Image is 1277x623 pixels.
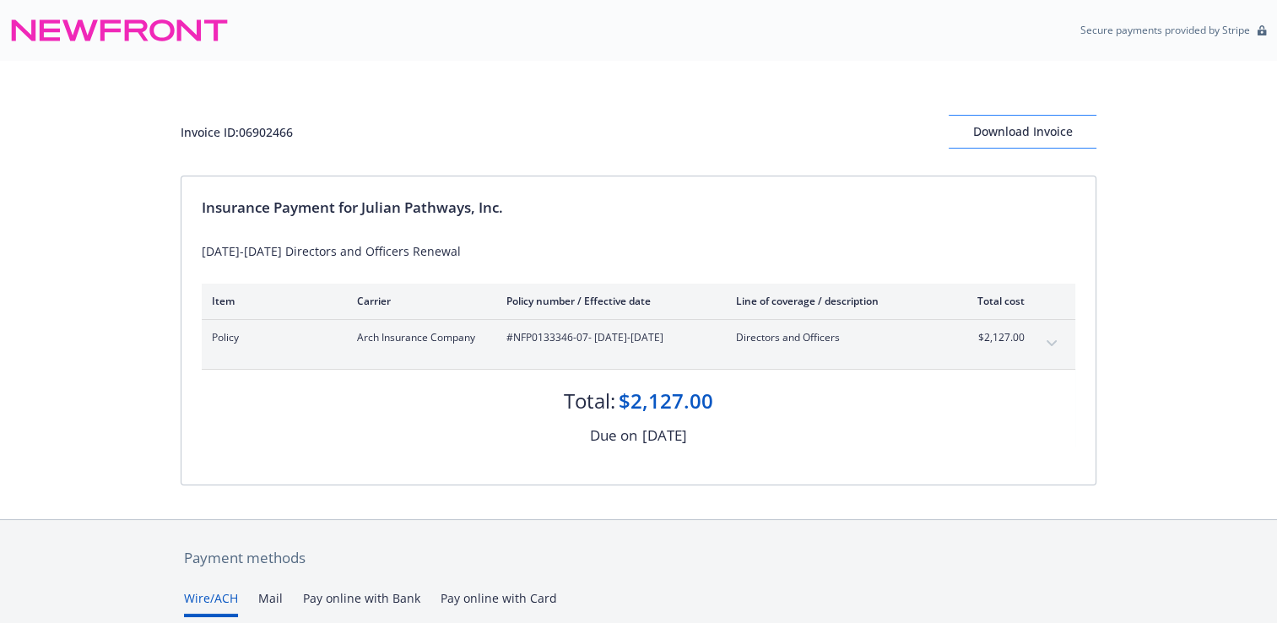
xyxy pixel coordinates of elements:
div: Download Invoice [949,116,1096,148]
button: Wire/ACH [184,589,238,617]
div: [DATE] [642,425,687,447]
span: #NFP0133346-07 - [DATE]-[DATE] [506,330,709,345]
div: Policy number / Effective date [506,294,709,308]
span: $2,127.00 [961,330,1025,345]
span: Directors and Officers [736,330,934,345]
div: Payment methods [184,547,1093,569]
span: Policy [212,330,330,345]
p: Secure payments provided by Stripe [1080,23,1250,37]
div: PolicyArch Insurance Company#NFP0133346-07- [DATE]-[DATE]Directors and Officers$2,127.00expand co... [202,320,1075,369]
div: Invoice ID: 06902466 [181,123,293,141]
button: expand content [1038,330,1065,357]
button: Download Invoice [949,115,1096,149]
button: Mail [258,589,283,617]
div: Carrier [357,294,479,308]
span: Arch Insurance Company [357,330,479,345]
div: Line of coverage / description [736,294,934,308]
button: Pay online with Card [441,589,557,617]
div: $2,127.00 [619,387,713,415]
div: Total: [564,387,615,415]
div: Total cost [961,294,1025,308]
div: Due on [590,425,637,447]
div: [DATE]-[DATE] Directors and Officers Renewal [202,242,1075,260]
div: Insurance Payment for Julian Pathways, Inc. [202,197,1075,219]
div: Item [212,294,330,308]
button: Pay online with Bank [303,589,420,617]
